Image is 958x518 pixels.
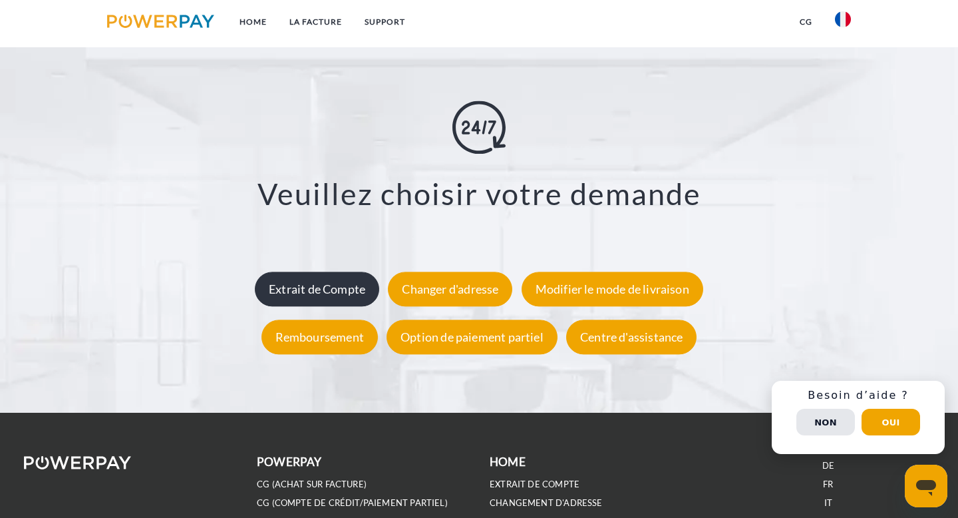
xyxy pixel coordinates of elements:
[780,389,937,402] h3: Besoin d’aide ?
[107,15,214,28] img: logo-powerpay.svg
[251,282,383,296] a: Extrait de Compte
[490,455,526,469] b: Home
[261,320,378,354] div: Remboursement
[563,330,700,344] a: Centre d'assistance
[796,409,855,435] button: Non
[835,11,851,27] img: fr
[822,460,834,471] a: DE
[278,10,353,34] a: LA FACTURE
[383,330,561,344] a: Option de paiement partiel
[905,465,947,507] iframe: Bouton de lancement de la fenêtre de messagerie
[490,497,603,509] a: Changement d'adresse
[228,10,278,34] a: Home
[65,175,893,212] h3: Veuillez choisir votre demande
[490,479,579,490] a: EXTRAIT DE COMPTE
[387,320,558,354] div: Option de paiement partiel
[772,381,945,454] div: Schnellhilfe
[522,272,703,306] div: Modifier le mode de livraison
[24,456,131,469] img: logo-powerpay-white.svg
[255,272,379,306] div: Extrait de Compte
[257,497,448,509] a: CG (Compte de crédit/paiement partiel)
[257,455,321,469] b: POWERPAY
[353,10,416,34] a: Support
[788,10,824,34] a: CG
[824,497,832,509] a: IT
[388,272,512,306] div: Changer d'adresse
[452,101,506,154] img: online-shopping.svg
[518,282,707,296] a: Modifier le mode de livraison
[823,479,833,490] a: FR
[257,479,367,490] a: CG (achat sur facture)
[385,282,516,296] a: Changer d'adresse
[258,330,381,344] a: Remboursement
[862,409,920,435] button: Oui
[566,320,697,354] div: Centre d'assistance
